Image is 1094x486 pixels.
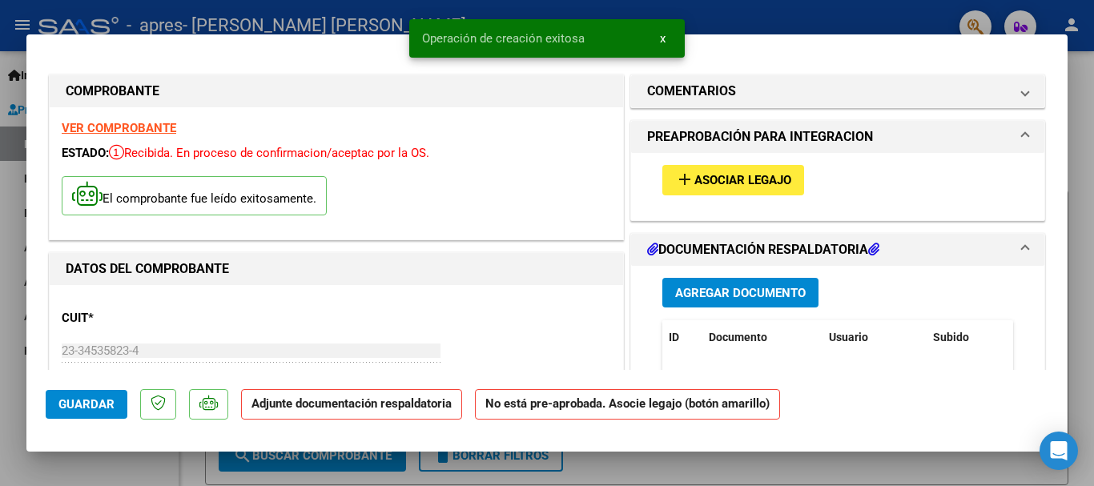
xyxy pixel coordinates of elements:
[631,75,1044,107] mat-expansion-panel-header: COMENTARIOS
[251,396,452,411] strong: Adjunte documentación respaldatoria
[709,331,767,343] span: Documento
[62,121,176,135] a: VER COMPROBANTE
[66,83,159,98] strong: COMPROBANTE
[647,240,879,259] h1: DOCUMENTACIÓN RESPALDATORIA
[662,278,818,307] button: Agregar Documento
[1007,320,1087,355] datatable-header-cell: Acción
[1040,432,1078,470] div: Open Intercom Messenger
[647,127,873,147] h1: PREAPROBACIÓN PARA INTEGRACION
[647,24,678,53] button: x
[662,165,804,195] button: Asociar Legajo
[927,320,1007,355] datatable-header-cell: Subido
[631,121,1044,153] mat-expansion-panel-header: PREAPROBACIÓN PARA INTEGRACION
[829,331,868,343] span: Usuario
[62,309,227,327] p: CUIT
[675,286,806,300] span: Agregar Documento
[647,82,736,101] h1: COMENTARIOS
[46,390,127,419] button: Guardar
[62,146,109,160] span: ESTADO:
[66,261,229,276] strong: DATOS DEL COMPROBANTE
[675,170,694,189] mat-icon: add
[475,389,780,420] strong: No está pre-aprobada. Asocie legajo (botón amarillo)
[631,153,1044,219] div: PREAPROBACIÓN PARA INTEGRACION
[62,176,327,215] p: El comprobante fue leído exitosamente.
[109,146,429,160] span: Recibida. En proceso de confirmacion/aceptac por la OS.
[662,320,702,355] datatable-header-cell: ID
[660,31,666,46] span: x
[694,174,791,188] span: Asociar Legajo
[58,397,115,412] span: Guardar
[422,30,585,46] span: Operación de creación exitosa
[669,331,679,343] span: ID
[933,331,969,343] span: Subido
[631,234,1044,266] mat-expansion-panel-header: DOCUMENTACIÓN RESPALDATORIA
[702,320,823,355] datatable-header-cell: Documento
[823,320,927,355] datatable-header-cell: Usuario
